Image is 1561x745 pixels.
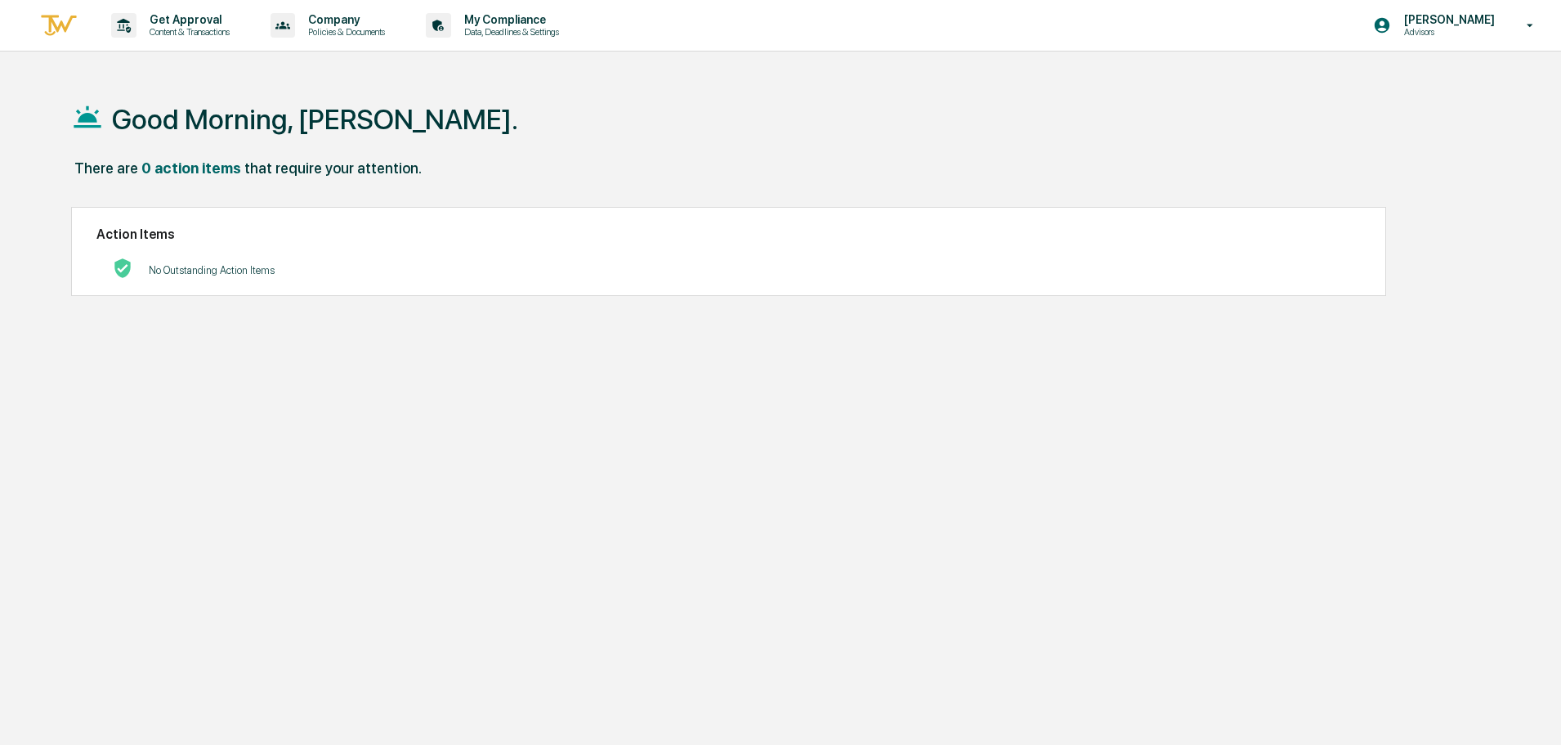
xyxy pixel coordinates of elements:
p: Policies & Documents [295,26,393,38]
img: logo [39,12,78,39]
div: that require your attention. [244,159,422,177]
p: Company [295,13,393,26]
p: Advisors [1391,26,1503,38]
h1: Good Morning, [PERSON_NAME]. [112,103,518,136]
iframe: Open customer support [1509,691,1553,735]
p: Content & Transactions [136,26,238,38]
p: Get Approval [136,13,238,26]
div: 0 action items [141,159,241,177]
p: My Compliance [451,13,567,26]
p: Data, Deadlines & Settings [451,26,567,38]
h2: Action Items [96,227,1361,242]
div: There are [74,159,138,177]
img: No Actions logo [113,258,132,278]
p: [PERSON_NAME] [1391,13,1503,26]
p: No Outstanding Action Items [149,264,275,276]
